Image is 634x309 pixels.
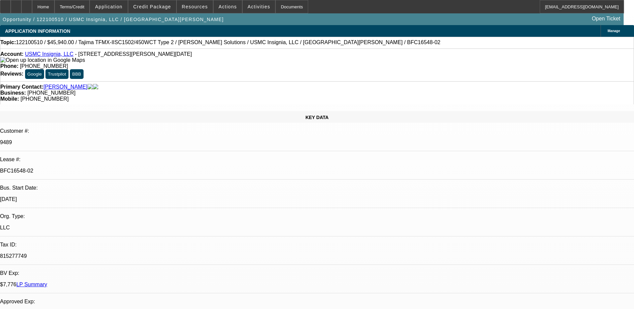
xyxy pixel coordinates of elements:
[70,69,84,79] button: BBB
[43,84,88,90] a: [PERSON_NAME]
[90,0,127,13] button: Application
[0,57,85,63] a: View Google Maps
[16,39,440,45] span: 122100510 / $45,940.00 / Tajima TFMX-IISC1502/450WCT Type 2 / [PERSON_NAME] Solutions / USMC Insi...
[608,29,620,33] span: Manage
[243,0,275,13] button: Activities
[214,0,242,13] button: Actions
[0,84,43,90] strong: Primary Contact:
[45,69,68,79] button: Trustpilot
[248,4,270,9] span: Activities
[93,84,98,90] img: linkedin-icon.png
[182,4,208,9] span: Resources
[177,0,213,13] button: Resources
[128,0,176,13] button: Credit Package
[25,51,74,57] a: USMC Insignia, LLC
[88,84,93,90] img: facebook-icon.png
[20,63,68,69] span: [PHONE_NUMBER]
[0,96,19,102] strong: Mobile:
[0,57,85,63] img: Open up location in Google Maps
[27,90,76,96] span: [PHONE_NUMBER]
[20,96,69,102] span: [PHONE_NUMBER]
[219,4,237,9] span: Actions
[0,39,16,45] strong: Topic:
[0,51,23,57] strong: Account:
[0,90,26,96] strong: Business:
[133,4,171,9] span: Credit Package
[75,51,192,57] span: - [STREET_ADDRESS][PERSON_NAME][DATE]
[0,71,23,77] strong: Reviews:
[589,13,623,24] a: Open Ticket
[25,69,44,79] button: Google
[305,115,329,120] span: KEY DATA
[5,28,70,34] span: APPLICATION INFORMATION
[16,282,47,287] a: LP Summary
[0,63,18,69] strong: Phone:
[95,4,122,9] span: Application
[3,17,224,22] span: Opportunity / 122100510 / USMC Insignia, LLC / [GEOGRAPHIC_DATA][PERSON_NAME]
